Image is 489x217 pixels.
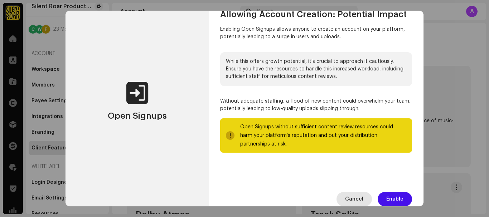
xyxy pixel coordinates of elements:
[378,192,412,206] button: Enable
[108,110,167,122] h3: Open Signups
[386,192,403,206] span: Enable
[220,98,412,113] p: Without adequate staffing, a flood of new content could overwhelm your team, potentially leading ...
[220,52,412,86] p: While this offers growth potential, it's crucial to approach it cautiously. Ensure you have the r...
[345,192,363,206] span: Cancel
[220,9,412,20] h3: Allowing Account Creation: Potential Impact
[220,26,412,41] p: Enabling Open Signups allows anyone to create an account on your platform, potentially leading to...
[337,192,372,206] button: Cancel
[240,123,406,148] div: Open Signups without sufficient content review resources could harm your platform's reputation an...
